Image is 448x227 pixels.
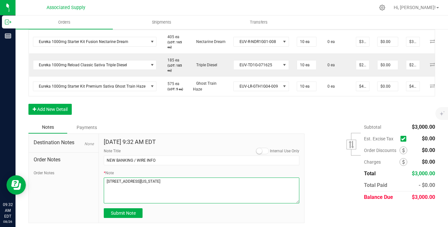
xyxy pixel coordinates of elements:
div: Notes [28,121,67,134]
input: 0 [356,37,369,46]
span: Ghost Train Haze [193,81,217,92]
span: 0 ea [324,84,335,89]
label: Note [104,170,114,176]
span: Charges [364,159,400,165]
input: 0 [297,60,316,70]
span: Balance Due [364,194,393,200]
span: Hi, [PERSON_NAME]! [394,5,436,10]
input: 0 [356,60,369,70]
span: $0.00 [422,135,435,142]
span: Total [364,170,376,177]
span: EUV-LR-GTH1G04-009 [234,82,281,91]
input: 0 [297,82,316,91]
span: 405 ea [164,35,179,39]
span: EUV-R-NDR1G01-008 [234,37,281,46]
span: None [84,142,94,146]
span: Total Paid [364,182,387,188]
span: Eureka 1000mg Starter Kit Fusion Nectarine Dream [33,37,148,46]
span: Triple Diesel [193,63,217,67]
a: Orders [16,16,113,29]
span: $3,000.00 [412,124,435,130]
span: EUV-TD1G-071625 [234,60,281,70]
input: 0 [406,82,420,91]
span: 0 ea [324,39,335,44]
span: NO DATA FOUND [33,60,157,70]
input: 0 [406,60,420,70]
p: (LOT: 5 ea) [164,87,185,92]
div: Manage settings [378,5,386,11]
span: Calculate excise tax [400,134,409,143]
span: NO DATA FOUND [33,37,157,47]
span: 575 ea [164,81,179,86]
inline-svg: Outbound [5,19,11,25]
input: 0 [297,37,316,46]
input: 0 [378,37,398,46]
button: Submit Note [104,208,143,218]
span: Order Notes [34,156,94,164]
p: 08/26 [3,219,13,224]
span: Submit Note [111,211,136,216]
span: Subtotal [364,124,381,130]
a: Transfers [210,16,307,29]
span: Associated Supply [47,5,85,10]
span: Est. Excise Tax [364,136,398,141]
span: $3,000.00 [412,194,435,200]
p: (LOT: 165 ea) [164,40,185,49]
span: NO DATA FOUND [33,81,157,91]
a: Shipments [113,16,210,29]
span: $0.00 [422,147,435,153]
span: $3,000.00 [412,170,435,177]
span: Transfers [241,19,276,25]
span: $0.00 [422,159,435,165]
input: 0 [356,82,369,91]
input: 0 [378,82,398,91]
input: 0 [378,60,398,70]
span: Destination Notes [34,139,94,146]
span: Order Discounts [364,148,400,153]
span: 185 ea [164,58,179,62]
p: (LOT: 185 ea) [164,63,185,73]
p: 09:32 AM EDT [3,202,13,219]
span: Shipments [143,19,180,25]
span: 0 ea [324,63,335,67]
span: - $0.00 [419,182,435,188]
inline-svg: Reports [5,33,11,39]
label: Note Title [104,148,121,154]
input: 0 [406,37,420,46]
span: Eureka 1000mg Reload Classic Sativa Triple Diesel [33,60,148,70]
h4: [DATE] 9:32 AM EDT [104,139,299,145]
iframe: Resource center [6,175,26,195]
span: Eureka 1000mg Starter Kit Premium Sativa Ghost Train Haze [33,82,148,91]
div: Payments [67,122,106,133]
span: Nectarine Dream [193,39,226,44]
span: Orders [49,19,79,25]
button: Add New Detail [28,104,72,115]
button: Order Notes [34,170,54,176]
label: Internal Use Only [270,148,299,154]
